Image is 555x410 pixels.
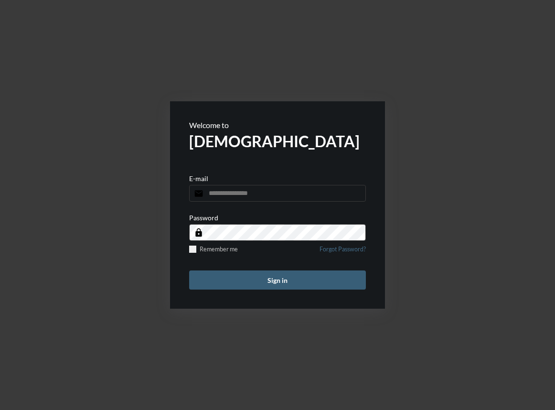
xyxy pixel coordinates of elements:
[189,270,366,290] button: Sign in
[189,174,208,183] p: E-mail
[189,120,366,129] p: Welcome to
[189,246,238,253] label: Remember me
[320,246,366,259] a: Forgot Password?
[189,132,366,151] h2: [DEMOGRAPHIC_DATA]
[189,214,218,222] p: Password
